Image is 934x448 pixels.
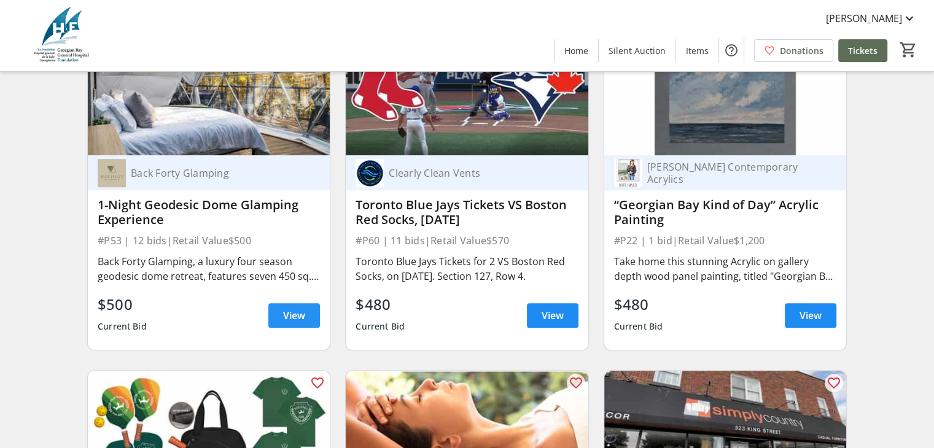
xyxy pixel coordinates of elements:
[98,293,147,315] div: $500
[848,44,878,57] span: Tickets
[356,315,405,338] div: Current Bid
[614,232,836,249] div: #P22 | 1 bid | Retail Value $1,200
[897,39,919,61] button: Cart
[614,315,663,338] div: Current Bid
[569,376,583,390] mat-icon: favorite_outline
[780,44,823,57] span: Donations
[676,39,718,62] a: Items
[98,198,320,227] div: 1-Night Geodesic Dome Glamping Experience
[126,167,305,179] div: Back Forty Glamping
[609,44,666,57] span: Silent Auction
[356,293,405,315] div: $480
[283,308,305,323] span: View
[527,303,578,328] a: View
[838,39,887,62] a: Tickets
[599,39,675,62] a: Silent Auction
[719,38,744,63] button: Help
[826,11,902,26] span: [PERSON_NAME]
[555,39,598,62] a: Home
[356,232,578,249] div: #P60 | 11 bids | Retail Value $570
[7,5,117,66] img: Georgian Bay General Hospital Foundation's Logo
[754,39,833,62] a: Donations
[604,19,846,155] img: “Georgian Bay Kind of Day” Acrylic Painting
[98,254,320,284] div: Back Forty Glamping, a luxury four season geodesic dome retreat, features seven 450 sq. ft domes ...
[827,376,841,390] mat-icon: favorite_outline
[98,232,320,249] div: #P53 | 12 bids | Retail Value $500
[614,198,836,227] div: “Georgian Bay Kind of Day” Acrylic Painting
[384,167,563,179] div: Clearly Clean Vents
[614,254,836,284] div: Take home this stunning Acrylic on gallery depth wood panel painting, titled "Georgian Bay Kind o...
[346,19,588,155] img: Toronto Blue Jays Tickets VS Boston Red Socks, September 25th
[356,198,578,227] div: Toronto Blue Jays Tickets VS Boston Red Socks, [DATE]
[785,303,836,328] a: View
[800,308,822,323] span: View
[642,161,822,185] div: [PERSON_NAME] Contemporary Acrylics
[542,308,564,323] span: View
[686,44,709,57] span: Items
[356,254,578,284] div: Toronto Blue Jays Tickets for 2 VS Boston Red Socks, on [DATE]. Section 127, Row 4.
[356,159,384,187] img: Clearly Clean Vents
[98,315,147,338] div: Current Bid
[268,303,320,328] a: View
[88,19,330,155] img: 1-Night Geodesic Dome Glamping Experience
[310,376,325,390] mat-icon: favorite_outline
[614,159,642,187] img: Kate Innes Contemporary Acrylics
[564,44,588,57] span: Home
[98,159,126,187] img: Back Forty Glamping
[816,9,927,28] button: [PERSON_NAME]
[614,293,663,315] div: $480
